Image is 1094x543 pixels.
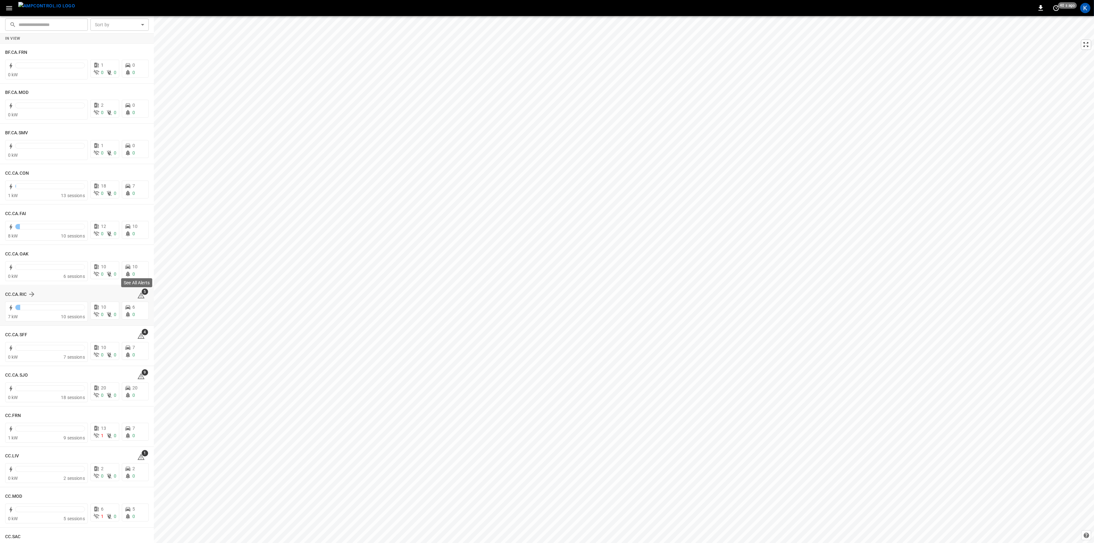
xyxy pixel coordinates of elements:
[5,372,28,379] h6: CC.CA.SJO
[8,193,18,198] span: 1 kW
[101,70,104,75] span: 0
[63,516,85,521] span: 5 sessions
[101,506,104,512] span: 6
[8,476,18,481] span: 0 kW
[101,305,106,310] span: 10
[101,63,104,68] span: 1
[142,369,148,376] span: 9
[114,231,116,236] span: 0
[132,514,135,519] span: 0
[132,473,135,479] span: 0
[8,314,18,319] span: 7 kW
[132,224,138,229] span: 10
[132,352,135,357] span: 0
[124,280,150,286] p: See All Alerts
[5,291,27,298] h6: CC.CA.RIC
[132,63,135,68] span: 0
[101,271,104,277] span: 0
[114,312,116,317] span: 0
[114,514,116,519] span: 0
[8,112,18,117] span: 0 kW
[8,153,18,158] span: 0 kW
[132,191,135,196] span: 0
[132,70,135,75] span: 0
[101,103,104,108] span: 2
[8,395,18,400] span: 0 kW
[5,129,28,137] h6: BF.CA.SMV
[63,355,85,360] span: 7 sessions
[61,314,85,319] span: 10 sessions
[101,385,106,390] span: 20
[114,352,116,357] span: 0
[132,150,135,155] span: 0
[114,271,116,277] span: 0
[114,150,116,155] span: 0
[132,506,135,512] span: 5
[142,450,148,456] span: 1
[61,193,85,198] span: 13 sessions
[132,426,135,431] span: 7
[132,433,135,438] span: 0
[101,466,104,471] span: 2
[101,352,104,357] span: 0
[132,110,135,115] span: 0
[132,103,135,108] span: 0
[63,274,85,279] span: 6 sessions
[114,473,116,479] span: 0
[1058,2,1077,9] span: 40 s ago
[18,2,75,10] img: ampcontrol.io logo
[101,224,106,229] span: 12
[114,393,116,398] span: 0
[101,264,106,269] span: 10
[114,433,116,438] span: 0
[5,49,27,56] h6: BF.CA.FRN
[63,476,85,481] span: 2 sessions
[132,231,135,236] span: 0
[1080,3,1090,13] div: profile-icon
[5,453,19,460] h6: CC.LIV
[5,170,29,177] h6: CC.CA.CON
[1051,3,1061,13] button: set refresh interval
[5,210,26,217] h6: CC.CA.FAI
[101,514,104,519] span: 1
[132,264,138,269] span: 10
[101,393,104,398] span: 0
[61,395,85,400] span: 18 sessions
[101,110,104,115] span: 0
[142,329,148,335] span: 4
[101,183,106,188] span: 18
[101,150,104,155] span: 0
[132,385,138,390] span: 20
[142,288,148,295] span: 5
[114,110,116,115] span: 0
[8,72,18,77] span: 0 kW
[101,345,106,350] span: 10
[132,312,135,317] span: 0
[132,143,135,148] span: 0
[101,231,104,236] span: 0
[132,345,135,350] span: 7
[101,191,104,196] span: 0
[8,233,18,238] span: 8 kW
[8,355,18,360] span: 0 kW
[132,466,135,471] span: 2
[101,312,104,317] span: 0
[101,143,104,148] span: 1
[8,274,18,279] span: 0 kW
[101,426,106,431] span: 13
[132,183,135,188] span: 7
[5,89,29,96] h6: BF.CA.MOD
[8,516,18,521] span: 0 kW
[132,271,135,277] span: 0
[132,305,135,310] span: 6
[101,433,104,438] span: 1
[114,70,116,75] span: 0
[5,36,21,41] strong: In View
[101,473,104,479] span: 0
[61,233,85,238] span: 10 sessions
[5,251,29,258] h6: CC.CA.OAK
[5,533,21,540] h6: CC.SAC
[114,191,116,196] span: 0
[63,435,85,440] span: 9 sessions
[5,493,22,500] h6: CC.MOD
